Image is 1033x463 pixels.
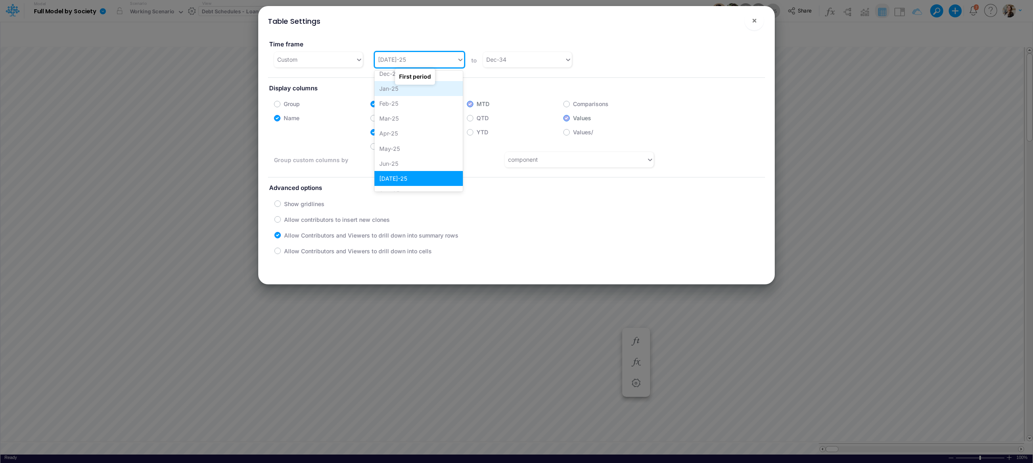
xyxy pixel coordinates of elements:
[374,66,463,81] div: Dec-24
[374,126,463,141] div: Apr-25
[477,100,489,108] label: MTD
[374,96,463,111] div: Feb-25
[284,231,458,240] label: Allow Contributors and Viewers to drill down into summary rows
[573,100,609,108] label: Comparisons
[470,56,477,65] label: to
[374,156,463,171] div: Jun-25
[752,15,757,25] span: ×
[477,128,488,136] label: YTD
[486,55,506,64] div: Dec-34
[268,181,765,196] label: Advanced options
[284,200,324,208] label: Show gridlines
[284,114,299,122] label: Name
[374,111,463,126] div: Mar-25
[374,171,463,186] div: [DATE]-25
[573,114,591,122] label: Values
[268,16,320,27] div: Table Settings
[744,11,764,30] button: Close
[508,155,538,164] div: component
[268,37,510,52] label: Time frame
[374,186,463,201] div: Aug-25
[268,81,765,96] label: Display columns
[277,55,297,64] div: Custom
[284,247,432,255] label: Allow Contributors and Viewers to drill down into cells
[399,73,431,80] strong: First period
[284,100,300,108] label: Group
[274,156,403,164] label: Group custom columns by
[374,141,463,156] div: May-25
[477,114,489,122] label: QTD
[378,55,406,64] div: Jul-25
[573,128,593,136] label: Values/
[374,81,463,96] div: Jan-25
[284,215,390,224] label: Allow contributors to insert new clones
